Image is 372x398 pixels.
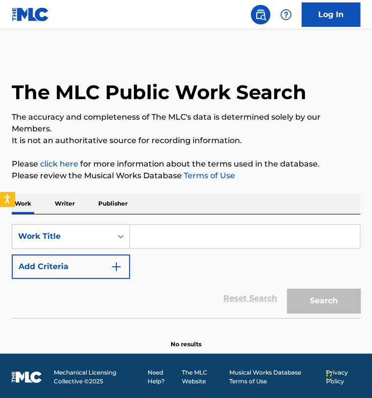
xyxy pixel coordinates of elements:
[40,159,78,168] a: click here
[255,9,266,21] img: search
[18,230,106,242] div: Work Title
[12,158,360,170] p: Please for more information about the terms used in the database.
[52,193,78,214] p: Writer
[182,171,235,180] a: Terms of Use
[12,371,42,383] img: logo
[12,80,306,105] h1: The MLC Public Work Search
[95,193,131,214] p: Publisher
[12,135,360,147] p: It is not an authoritative source for recording information.
[12,193,34,214] p: Work
[251,5,270,24] a: Public Search
[12,224,360,318] form: Search Form
[171,328,201,349] p: No results
[229,368,320,386] a: Musical Works Database Terms of Use
[326,361,332,390] div: Drag
[12,111,360,135] p: The accuracy and completeness of The MLC's data is determined solely by our Members.
[110,261,122,272] img: 9d2ae6d4665cec9f34b9.svg
[148,368,175,386] a: Need Help?
[280,9,292,21] img: help
[54,368,142,386] span: Mechanical Licensing Collective © 2025
[323,351,372,398] iframe: Chat Widget
[276,5,296,24] div: Help
[12,7,49,21] img: MLC Logo
[12,170,360,182] p: Please review the Musical Works Database
[302,2,360,27] a: Log In
[182,368,223,386] a: The MLC Website
[12,254,130,279] button: Add Criteria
